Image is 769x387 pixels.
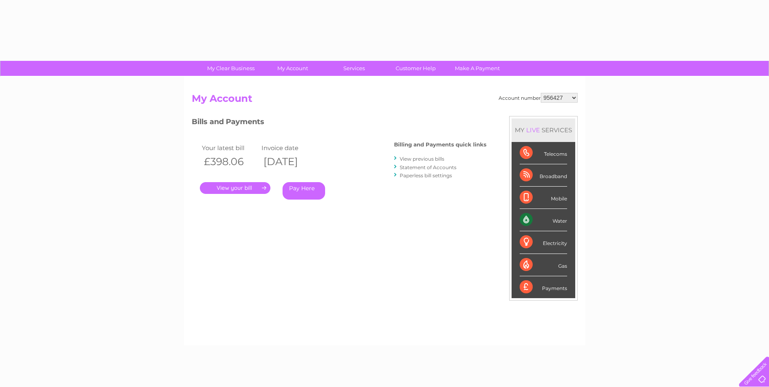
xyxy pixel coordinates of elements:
[192,93,578,108] h2: My Account
[499,93,578,103] div: Account number
[321,61,388,76] a: Services
[259,142,319,153] td: Invoice date
[200,153,260,170] th: £398.06
[259,61,326,76] a: My Account
[520,164,567,187] div: Broadband
[520,209,567,231] div: Water
[283,182,325,200] a: Pay Here
[200,142,260,153] td: Your latest bill
[520,187,567,209] div: Mobile
[400,156,444,162] a: View previous bills
[400,172,452,178] a: Paperless bill settings
[200,182,270,194] a: .
[259,153,319,170] th: [DATE]
[512,118,575,142] div: MY SERVICES
[525,126,542,134] div: LIVE
[520,254,567,276] div: Gas
[400,164,456,170] a: Statement of Accounts
[394,142,486,148] h4: Billing and Payments quick links
[520,142,567,164] div: Telecoms
[520,231,567,254] div: Electricity
[197,61,264,76] a: My Clear Business
[520,276,567,298] div: Payments
[192,116,486,130] h3: Bills and Payments
[444,61,511,76] a: Make A Payment
[382,61,449,76] a: Customer Help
